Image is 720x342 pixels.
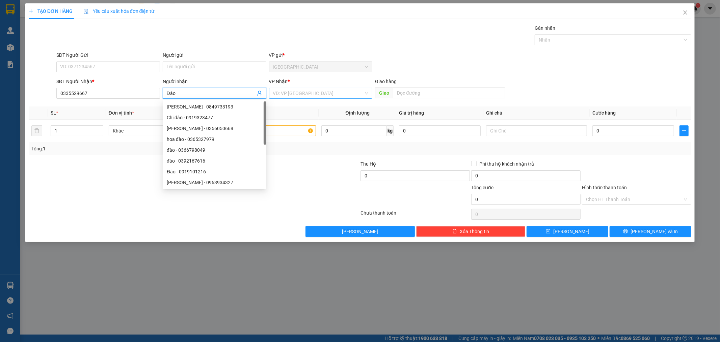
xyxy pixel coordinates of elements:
[610,226,691,237] button: printer[PERSON_NAME] và In
[416,226,526,237] button: deleteXóa Thông tin
[163,145,266,155] div: đào - 0366798049
[109,110,134,116] span: Đơn vị tính
[6,6,74,21] div: [GEOGRAPHIC_DATA]
[163,123,266,134] div: đào xuân trường - 0356050668
[360,209,471,221] div: Chưa thanh toán
[342,228,378,235] span: [PERSON_NAME]
[483,106,590,120] th: Ghi chú
[346,110,370,116] span: Định lượng
[78,35,134,45] div: 50.000
[113,126,206,136] span: Khác
[582,185,627,190] label: Hình thức thanh toán
[167,114,262,121] div: Chị đào - 0919323477
[51,110,56,116] span: SL
[477,160,537,168] span: Phí thu hộ khách nhận trả
[399,110,424,116] span: Giá trị hàng
[535,25,555,31] label: Gán nhãn
[167,168,262,175] div: Đào - 0919101216
[393,88,505,98] input: Dọc đường
[471,185,494,190] span: Tổng cước
[399,125,481,136] input: 0
[257,91,262,96] span: user-add
[79,6,95,14] span: Nhận:
[387,125,394,136] span: kg
[167,125,262,132] div: [PERSON_NAME] - 0356050668
[29,8,73,14] span: TẠO ĐƠN HÀNG
[553,228,589,235] span: [PERSON_NAME]
[163,177,266,188] div: nguyễn thị đào - 0963934327
[79,14,133,22] div: [PERSON_NAME]
[305,226,415,237] button: [PERSON_NAME]
[546,229,551,234] span: save
[163,112,266,123] div: Chị đào - 0919323477
[163,155,266,166] div: đào - 0392167616
[29,9,33,14] span: plus
[6,21,74,30] div: 0979879620
[452,229,457,234] span: delete
[592,110,616,116] span: Cước hàng
[31,145,278,152] div: Tổng: 1
[680,128,688,133] span: plus
[676,3,695,22] button: Close
[375,88,393,98] span: Giao
[631,228,678,235] span: [PERSON_NAME] và In
[163,101,266,112] div: Minh Đào - 0849733193
[167,179,262,186] div: [PERSON_NAME] - 0963934327
[163,51,266,59] div: Người gửi
[167,136,262,143] div: hoa đào - 0365327979
[460,228,489,235] span: Xóa Thông tin
[163,166,266,177] div: Đào - 0919101216
[163,134,266,145] div: hoa đào - 0365327979
[31,125,42,136] button: delete
[83,9,89,14] img: icon
[167,157,262,165] div: đào - 0392167616
[167,146,262,154] div: đào - 0366798049
[486,125,587,136] input: Ghi Chú
[273,62,369,72] span: Sài Gòn
[83,8,155,14] span: Yêu cầu xuất hóa đơn điện tử
[361,161,376,167] span: Thu Hộ
[679,125,689,136] button: plus
[375,79,397,84] span: Giao hàng
[527,226,608,237] button: save[PERSON_NAME]
[623,229,628,234] span: printer
[269,79,288,84] span: VP Nhận
[56,78,160,85] div: SĐT Người Nhận
[683,10,688,15] span: close
[6,6,16,13] span: Gửi:
[79,22,133,31] div: 0889979528
[269,51,373,59] div: VP gửi
[71,48,80,58] span: SL
[163,78,266,85] div: Người nhận
[6,49,133,57] div: Tên hàng: 1 thùng ( : 1 )
[78,37,87,44] span: CC :
[56,51,160,59] div: SĐT Người Gửi
[167,103,262,111] div: [PERSON_NAME] - 0849733193
[79,6,133,14] div: Krông Nô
